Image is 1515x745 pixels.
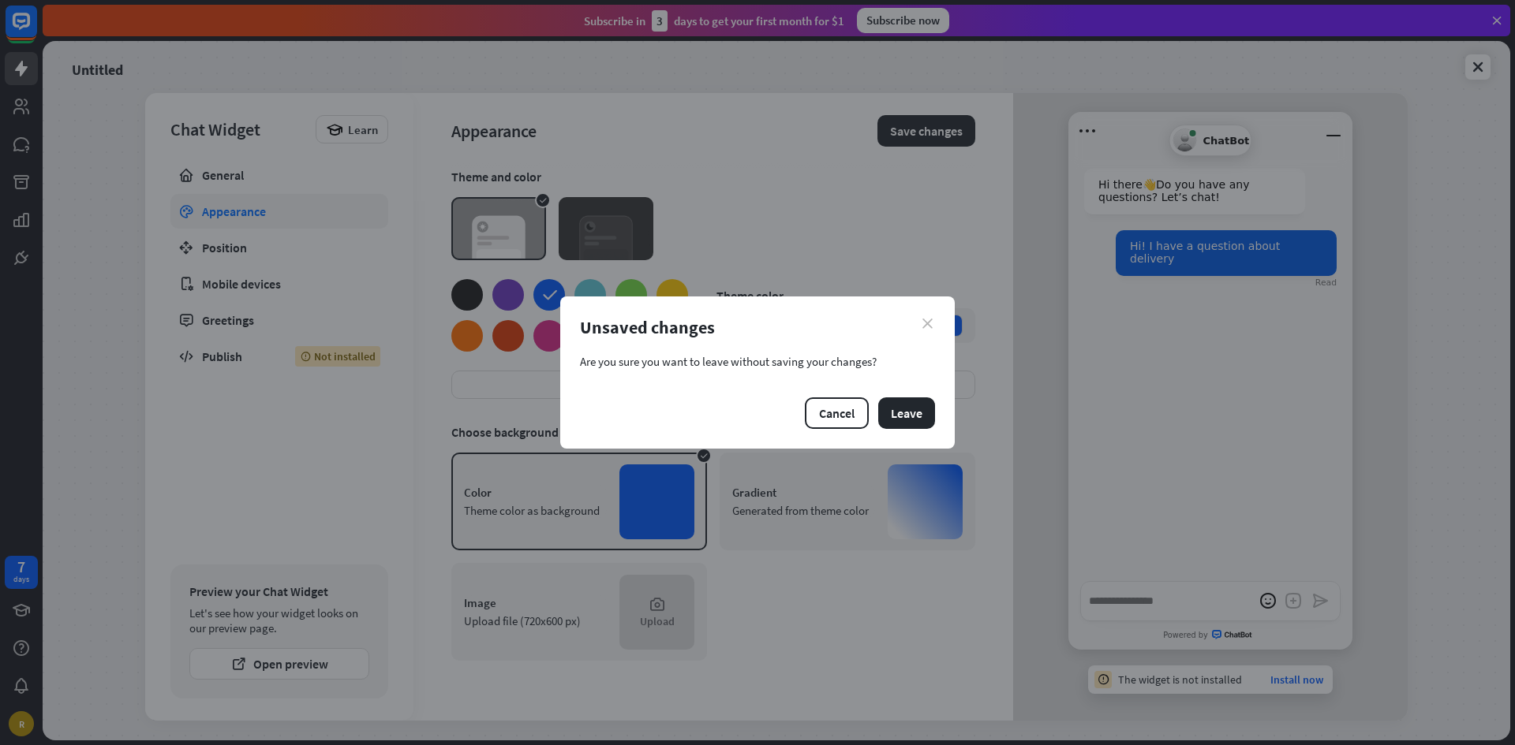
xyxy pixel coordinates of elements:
button: Open LiveChat chat widget [13,6,60,54]
button: Cancel [805,397,869,429]
button: Leave [878,397,935,429]
span: Are you sure you want to leave without saving your changes? [580,354,935,369]
div: Unsaved changes [580,316,935,338]
i: close [922,318,933,329]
